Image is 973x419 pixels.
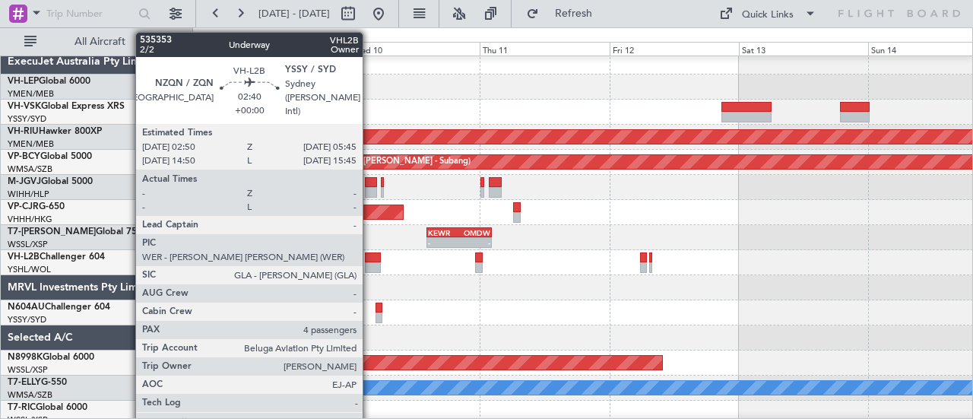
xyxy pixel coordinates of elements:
span: T7-RIC [8,403,36,412]
button: All Aircraft [17,30,165,54]
a: YSHL/WOL [8,264,51,275]
div: Quick Links [742,8,794,23]
a: WMSA/SZB [8,389,52,401]
div: - [428,238,459,247]
span: M-JGVJ [8,177,41,186]
div: [DATE] [195,30,221,43]
a: WSSL/XSP [8,239,48,250]
button: Refresh [519,2,610,26]
div: Sat 13 [739,42,868,56]
a: M-JGVJGlobal 5000 [8,177,93,186]
span: N604AU [8,303,45,312]
a: VH-LEPGlobal 6000 [8,77,90,86]
span: T7-[PERSON_NAME] [8,227,96,236]
a: VH-RIUHawker 800XP [8,127,102,136]
span: [DATE] - [DATE] [258,7,330,21]
a: VH-L2BChallenger 604 [8,252,105,262]
span: VH-LEP [8,77,39,86]
input: Trip Number [46,2,134,25]
div: Tue 9 [220,42,350,56]
div: Thu 11 [480,42,609,56]
a: WIHH/HLP [8,189,49,200]
span: Refresh [542,8,606,19]
span: N8998K [8,353,43,362]
a: VP-BCYGlobal 5000 [8,152,92,161]
span: VH-VSK [8,102,41,111]
span: All Aircraft [40,37,160,47]
span: VH-RIU [8,127,39,136]
div: Fri 12 [610,42,739,56]
a: T7-[PERSON_NAME]Global 7500 [8,227,147,236]
a: VHHH/HKG [8,214,52,225]
div: - [459,238,490,247]
a: T7-ELLYG-550 [8,378,67,387]
a: YSSY/SYD [8,314,46,325]
div: Wed 10 [350,42,480,56]
a: N8998KGlobal 6000 [8,353,94,362]
span: VP-CJR [8,202,39,211]
a: WSSL/XSP [8,364,48,376]
a: T7-RICGlobal 6000 [8,403,87,412]
div: OMDW [459,228,490,237]
a: WMSA/SZB [8,163,52,175]
button: Quick Links [712,2,824,26]
a: YMEN/MEB [8,138,54,150]
span: VP-BCY [8,152,40,161]
a: N604AUChallenger 604 [8,303,110,312]
a: YMEN/MEB [8,88,54,100]
a: VH-VSKGlobal Express XRS [8,102,125,111]
div: KEWR [428,228,459,237]
a: VP-CJRG-650 [8,202,65,211]
span: T7-ELLY [8,378,41,387]
span: VH-L2B [8,252,40,262]
a: YSSY/SYD [8,113,46,125]
div: Unplanned Maint [GEOGRAPHIC_DATA] (Sultan [PERSON_NAME] [PERSON_NAME] - Subang) [106,151,471,173]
